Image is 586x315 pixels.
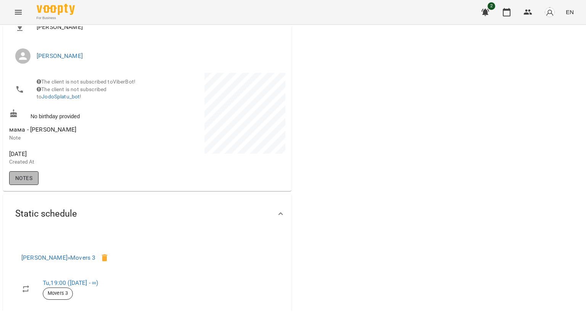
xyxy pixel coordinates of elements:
a: [PERSON_NAME]»Movers 3 [21,254,95,261]
div: Movers 3 [43,288,73,300]
span: Delete the client from the group Movers 3 of the course Movers 3? [95,249,114,267]
button: EN [563,5,577,19]
div: Static schedule [3,194,291,233]
a: JodoSplatu_bot [42,93,80,100]
button: Menu [9,3,27,21]
img: Voopty Logo [37,4,75,15]
span: [DATE] [9,149,146,159]
span: For Business [37,16,75,21]
p: Note [9,134,146,142]
span: Static schedule [15,208,77,220]
a: [PERSON_NAME] [37,52,83,59]
span: Movers 3 [43,290,72,297]
span: EN [566,8,574,16]
img: avatar_s.png [544,7,555,18]
span: мама - [PERSON_NAME] [9,126,76,133]
p: Created At [9,158,146,166]
div: No birthday provided [8,108,147,122]
span: [PERSON_NAME] [37,22,279,32]
span: Notes [15,174,32,183]
span: The client is not subscribed to ViberBot! [37,79,135,85]
a: Tu,19:00 ([DATE] - ∞) [43,279,98,286]
button: Notes [9,171,39,185]
span: 2 [488,2,495,10]
span: The client is not subscribed to ! [37,86,106,100]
